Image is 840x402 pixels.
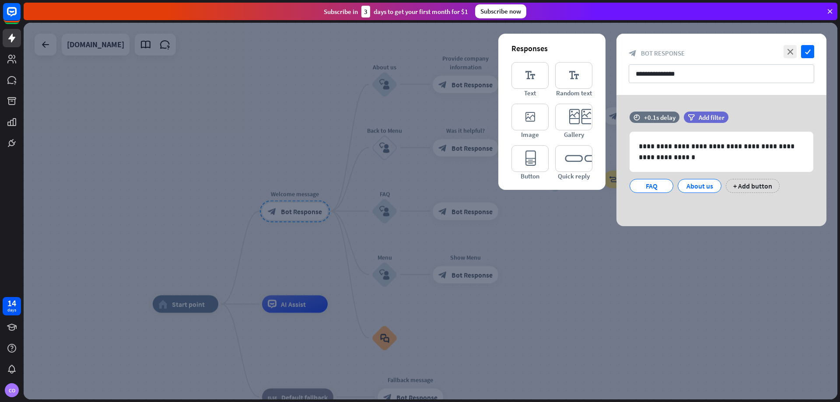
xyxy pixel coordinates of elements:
span: Bot Response [641,49,685,57]
div: CO [5,383,19,397]
div: days [7,307,16,313]
div: 3 [361,6,370,17]
div: Subscribe now [475,4,526,18]
div: Subscribe in days to get your first month for $1 [324,6,468,17]
i: check [801,45,814,58]
div: + Add button [726,179,780,193]
div: FAQ [637,179,666,192]
i: time [633,114,640,120]
div: About us [685,179,714,192]
div: 14 [7,299,16,307]
div: +0.1s delay [644,113,675,122]
button: Open LiveChat chat widget [7,3,33,30]
i: filter [688,114,695,121]
i: block_bot_response [629,49,637,57]
span: Add filter [699,113,724,122]
i: close [784,45,797,58]
a: 14 days [3,297,21,315]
